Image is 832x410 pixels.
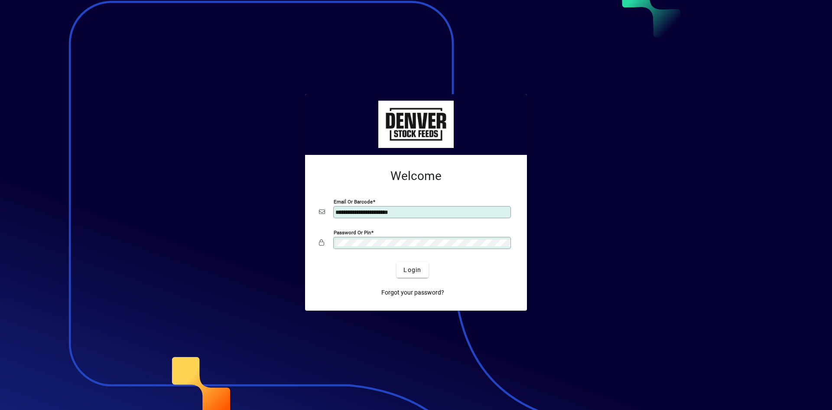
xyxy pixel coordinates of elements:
span: Login [403,266,421,275]
a: Forgot your password? [378,285,448,300]
mat-label: Password or Pin [334,230,371,236]
span: Forgot your password? [381,288,444,297]
mat-label: Email or Barcode [334,199,373,205]
h2: Welcome [319,169,513,184]
button: Login [396,262,428,278]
